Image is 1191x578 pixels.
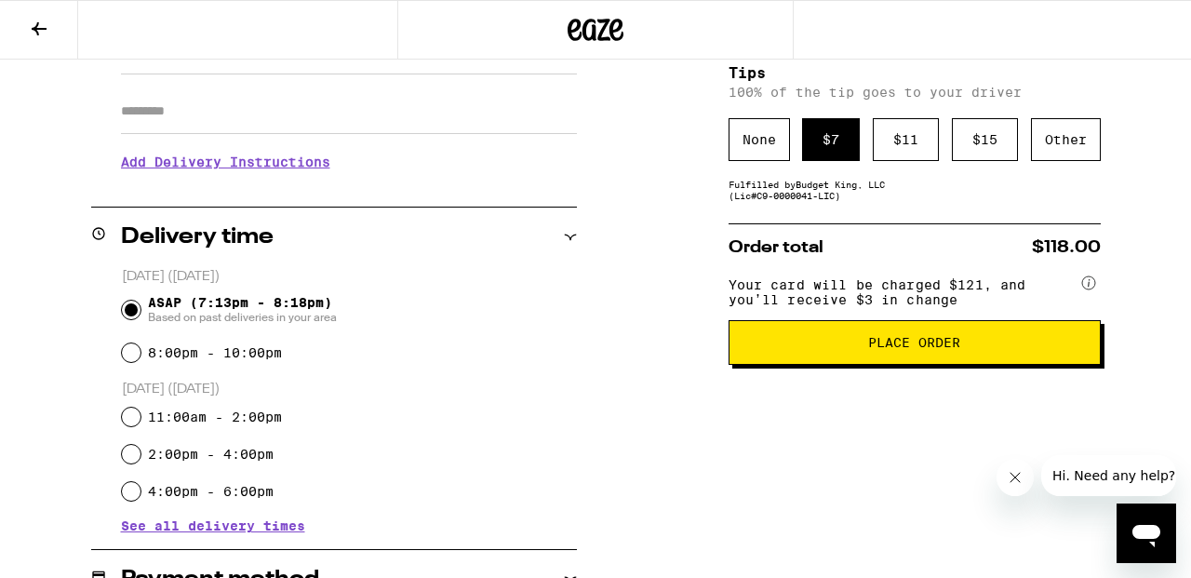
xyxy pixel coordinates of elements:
[1041,455,1176,496] iframe: Message from company
[729,320,1101,365] button: Place Order
[148,295,337,325] span: ASAP (7:13pm - 8:18pm)
[729,179,1101,201] div: Fulfilled by Budget King, LLC (Lic# C9-0000041-LIC )
[122,381,577,398] p: [DATE] ([DATE])
[148,345,282,360] label: 8:00pm - 10:00pm
[122,268,577,286] p: [DATE] ([DATE])
[1032,239,1101,256] span: $118.00
[1031,118,1101,161] div: Other
[997,459,1034,496] iframe: Close message
[148,310,337,325] span: Based on past deliveries in your area
[729,118,790,161] div: None
[729,66,1101,81] h5: Tips
[148,410,282,424] label: 11:00am - 2:00pm
[802,118,860,161] div: $ 7
[729,85,1101,100] p: 100% of the tip goes to your driver
[148,447,274,462] label: 2:00pm - 4:00pm
[868,336,960,349] span: Place Order
[873,118,939,161] div: $ 11
[729,271,1078,307] span: Your card will be charged $121, and you’ll receive $3 in change
[148,484,274,499] label: 4:00pm - 6:00pm
[952,118,1018,161] div: $ 15
[121,519,305,532] button: See all delivery times
[121,141,577,183] h3: Add Delivery Instructions
[121,183,577,198] p: We'll contact you at [PHONE_NUMBER] when we arrive
[1117,504,1176,563] iframe: Button to launch messaging window
[121,226,274,249] h2: Delivery time
[729,239,823,256] span: Order total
